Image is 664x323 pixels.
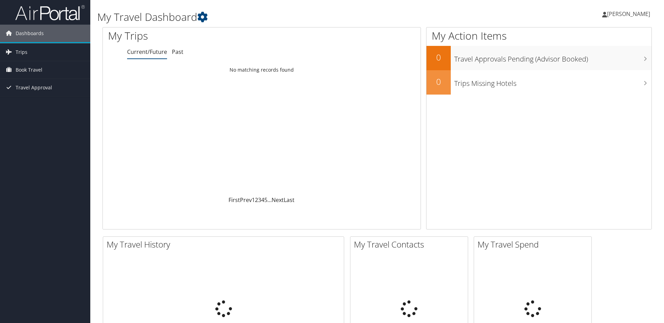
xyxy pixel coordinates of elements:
[16,25,44,42] span: Dashboards
[258,196,261,204] a: 3
[16,79,52,96] span: Travel Approval
[426,51,451,63] h2: 0
[264,196,267,204] a: 5
[454,51,651,64] h3: Travel Approvals Pending (Advisor Booked)
[108,29,283,43] h1: My Trips
[607,10,650,18] span: [PERSON_NAME]
[426,76,451,88] h2: 0
[229,196,240,204] a: First
[426,46,651,70] a: 0Travel Approvals Pending (Advisor Booked)
[15,5,85,21] img: airportal-logo.png
[172,48,183,56] a: Past
[16,61,42,79] span: Book Travel
[107,239,344,250] h2: My Travel History
[267,196,272,204] span: …
[272,196,284,204] a: Next
[454,75,651,88] h3: Trips Missing Hotels
[602,3,657,24] a: [PERSON_NAME]
[240,196,252,204] a: Prev
[103,64,421,76] td: No matching records found
[478,239,591,250] h2: My Travel Spend
[127,48,167,56] a: Current/Future
[284,196,294,204] a: Last
[252,196,255,204] a: 1
[426,70,651,95] a: 0Trips Missing Hotels
[354,239,468,250] h2: My Travel Contacts
[426,29,651,43] h1: My Action Items
[261,196,264,204] a: 4
[16,43,27,61] span: Trips
[255,196,258,204] a: 2
[97,10,471,24] h1: My Travel Dashboard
